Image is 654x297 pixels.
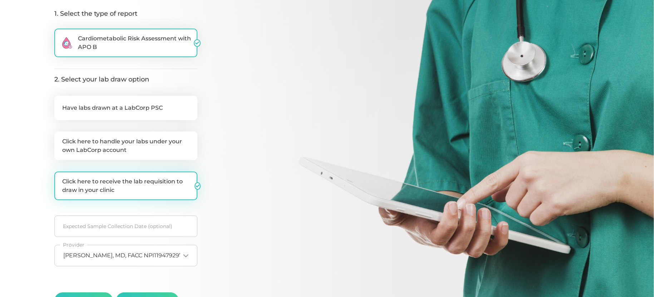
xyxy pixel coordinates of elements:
input: Select date [54,216,197,237]
legend: 1. Select the type of report [54,10,197,20]
legend: 2. Select your lab draw option [54,75,197,84]
label: Have labs drawn at a LabCorp PSC [54,96,197,120]
span: Cardiometabolic Risk Assessment with APO B [78,34,194,51]
label: Click here to handle your labs under your own LabCorp account [54,132,197,160]
span: [PERSON_NAME], MD, FACC NPI1194792978 [63,252,186,259]
label: Click here to receive the lab requisition to draw in your clinic [54,172,197,200]
div: Search for option [54,245,197,266]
